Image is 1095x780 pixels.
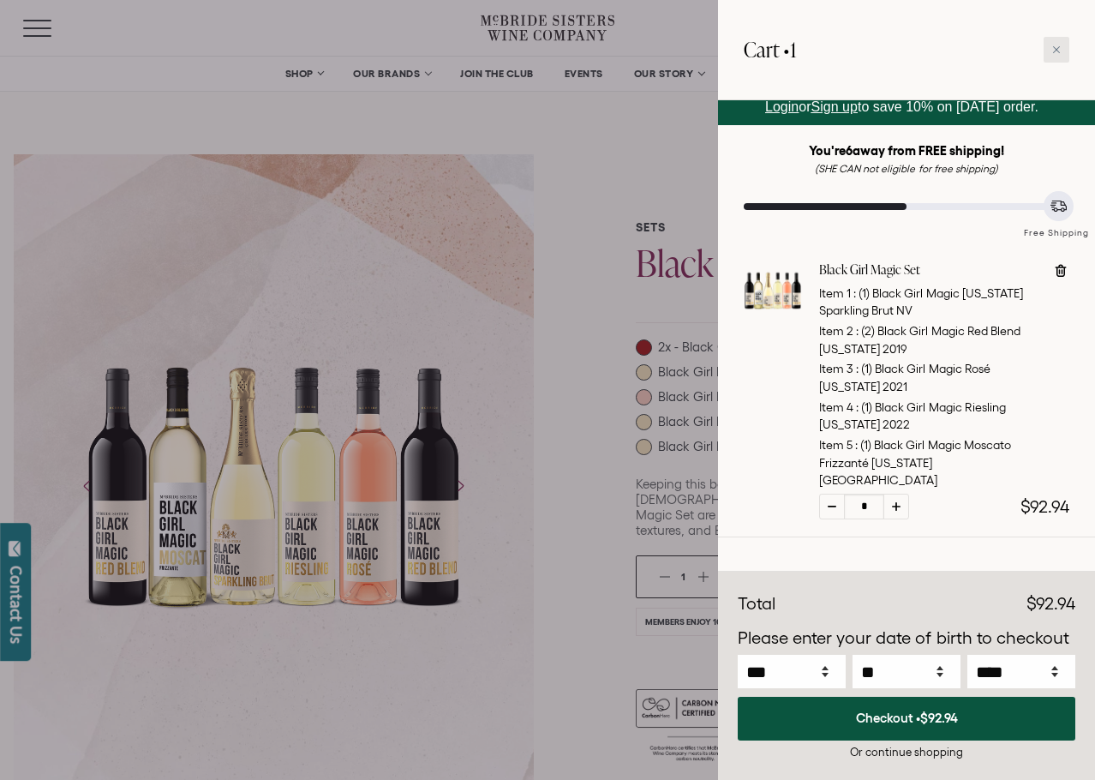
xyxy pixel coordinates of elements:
span: (1) Black Girl Magic Rosé [US_STATE] 2021 [819,362,990,393]
span: : [855,438,858,452]
a: Black Girl Magic Set [819,261,1039,279]
span: : [856,362,859,375]
span: $92.94 [1026,594,1075,613]
div: Total [738,591,775,617]
p: Please enter your date of birth to checkout [738,626,1075,651]
h2: Cart • [744,26,796,74]
span: Item 3 [819,362,853,375]
a: Login [765,99,799,114]
span: $92.94 [1020,497,1069,516]
span: : [853,286,856,300]
a: Black Girl Magic Set [744,304,802,323]
div: Free Shipping [1018,210,1095,240]
span: 1 [790,35,796,63]
span: Item 5 [819,438,853,452]
span: : [856,324,859,338]
span: (1) Black Girl Magic [US_STATE] Sparkling Brut NV [819,286,1023,318]
span: 6 [846,143,853,158]
span: Item 2 [819,324,853,338]
span: (1) Black Girl Magic Riesling [US_STATE] 2022 [819,400,1006,432]
button: Checkout •$92.94 [738,697,1075,741]
span: $92.94 [920,711,958,725]
span: Item 1 [819,286,851,300]
span: (2) Black Girl Magic Red Blend [US_STATE] 2019 [819,324,1020,356]
span: (1) Black Girl Magic Moscato Frizzanté [US_STATE] [GEOGRAPHIC_DATA] [819,438,1011,487]
span: : [856,400,859,414]
a: Sign up [811,99,858,114]
div: Or continue shopping [738,744,1075,760]
em: (SHE CAN not eligible for free shipping) [815,163,998,174]
span: Item 4 [819,400,853,414]
strong: You're away from FREE shipping! [809,143,1005,158]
